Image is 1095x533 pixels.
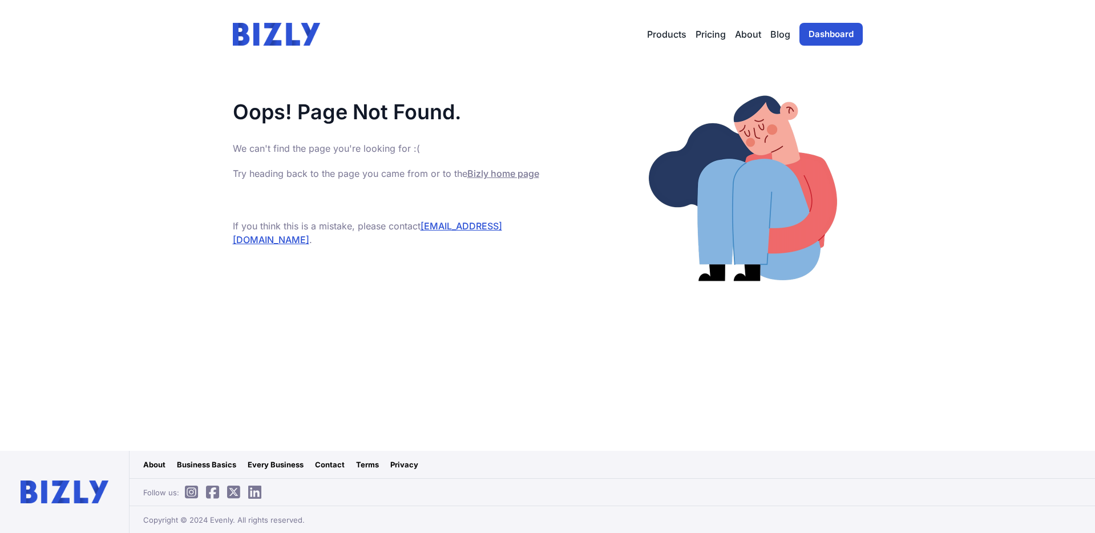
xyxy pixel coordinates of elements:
a: Every Business [248,459,304,470]
a: Blog [770,27,790,41]
a: Privacy [390,459,418,470]
a: Bizly home page [467,168,539,179]
a: Contact [315,459,345,470]
a: Dashboard [799,23,863,46]
span: Follow us: [143,487,267,498]
span: Copyright © 2024 Evenly. All rights reserved. [143,514,305,526]
a: [EMAIL_ADDRESS][DOMAIN_NAME] [233,220,502,245]
a: Business Basics [177,459,236,470]
a: About [143,459,165,470]
a: About [735,27,761,41]
p: Try heading back to the page you came from or to the [233,167,548,180]
h1: Oops! Page Not Found. [233,100,548,123]
a: Terms [356,459,379,470]
p: We can't find the page you're looking for :( [233,142,548,155]
button: Products [647,27,686,41]
a: Pricing [696,27,726,41]
p: If you think this is a mistake, please contact . [233,219,548,247]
